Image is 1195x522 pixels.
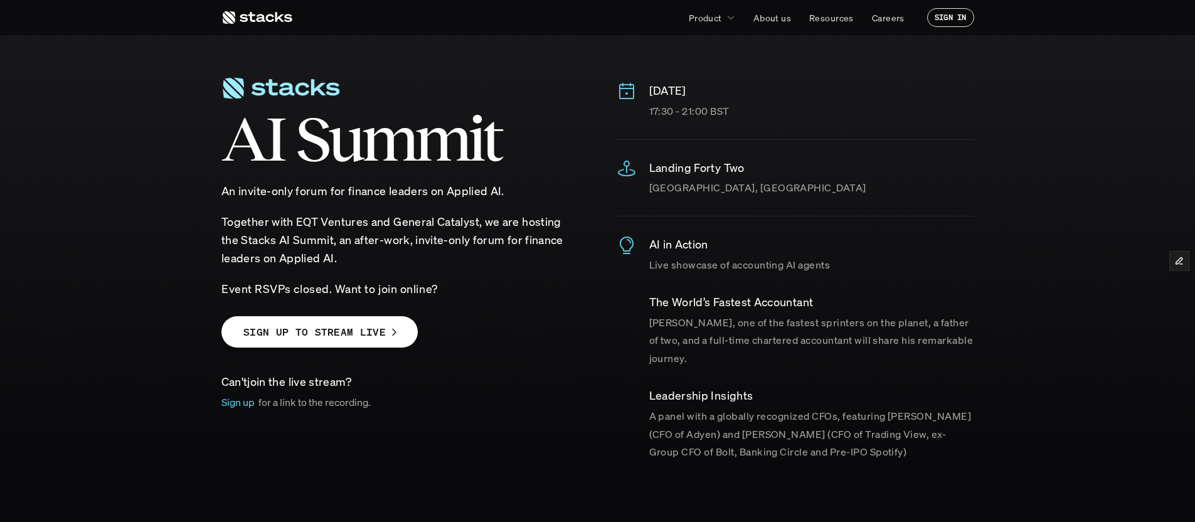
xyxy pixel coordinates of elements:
[802,6,861,29] a: Resources
[468,110,482,167] span: i
[935,13,967,22] p: SIGN IN
[649,256,974,274] p: Live showcase of accounting AI agents
[649,293,974,311] p: ​The World’s Fastest Accountant
[415,110,468,167] span: m
[221,110,265,167] span: A
[746,6,799,29] a: About us
[649,82,974,100] p: [DATE]
[265,110,284,167] span: I
[1170,252,1189,270] button: Edit Framer Content
[258,393,371,412] p: for a link to the recording.
[649,179,974,197] p: [GEOGRAPHIC_DATA], [GEOGRAPHIC_DATA]
[221,393,255,412] p: Sign up
[649,386,974,405] p: ​Leadership Insights
[649,159,974,177] p: Landing Forty Two
[361,110,415,167] span: m
[649,102,974,120] p: 17:30 - 21:00 BST
[243,323,386,341] p: SIGN UP TO STREAM LIVE
[221,373,579,391] p: join the live stream?
[864,6,912,29] a: Careers
[927,8,974,27] a: SIGN IN
[221,182,579,200] p: An invite-only forum for finance leaders on Applied AI.
[689,11,722,24] p: Product
[295,110,328,167] span: S
[221,213,579,267] p: ​Together with EQT Ventures and General Catalyst, we are hosting the Stacks AI Summit, an after-w...
[221,280,579,298] p: Event RSVPs closed. Want to join online?
[328,110,361,167] span: u
[221,374,248,389] span: Can't
[649,407,974,461] p: A panel with a globally recognized CFOs, featuring [PERSON_NAME] (CFO of Adyen) and [PERSON_NAME]...
[753,11,791,24] p: About us
[649,235,974,253] p: AI in Action
[809,11,854,24] p: Resources
[649,314,974,368] p: [PERSON_NAME], one of the fastest sprinters on the planet, a father of two, and a full-time chart...
[872,11,905,24] p: Careers
[482,110,501,167] span: t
